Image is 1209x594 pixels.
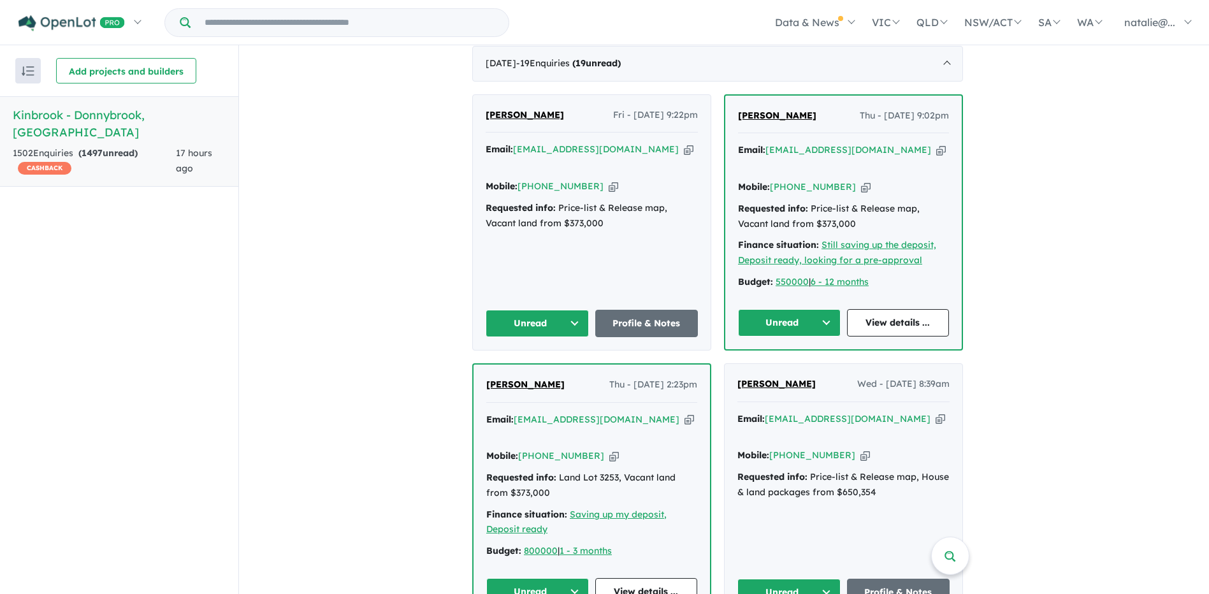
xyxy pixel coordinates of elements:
[684,143,693,156] button: Copy
[737,413,765,424] strong: Email:
[486,470,697,501] div: Land Lot 3253, Vacant land from $373,000
[518,450,604,461] a: [PHONE_NUMBER]
[572,57,621,69] strong: ( unread)
[486,414,514,425] strong: Email:
[486,143,513,155] strong: Email:
[769,449,855,461] a: [PHONE_NUMBER]
[738,203,808,214] strong: Requested info:
[513,143,679,155] a: [EMAIL_ADDRESS][DOMAIN_NAME]
[737,470,950,500] div: Price-list & Release map, House & land packages from $650,354
[609,377,697,393] span: Thu - [DATE] 2:23pm
[738,201,949,232] div: Price-list & Release map, Vacant land from $373,000
[486,108,564,123] a: [PERSON_NAME]
[609,449,619,463] button: Copy
[486,109,564,120] span: [PERSON_NAME]
[861,180,871,194] button: Copy
[560,545,612,556] a: 1 - 3 months
[486,450,518,461] strong: Mobile:
[486,202,556,214] strong: Requested info:
[609,180,618,193] button: Copy
[486,545,521,556] strong: Budget:
[18,162,71,175] span: CASHBACK
[776,276,809,287] a: 550000
[770,181,856,192] a: [PHONE_NUMBER]
[738,110,816,121] span: [PERSON_NAME]
[737,377,816,392] a: [PERSON_NAME]
[486,180,518,192] strong: Mobile:
[176,147,212,174] span: 17 hours ago
[486,377,565,393] a: [PERSON_NAME]
[486,544,697,559] div: |
[18,15,125,31] img: Openlot PRO Logo White
[860,449,870,462] button: Copy
[738,108,816,124] a: [PERSON_NAME]
[613,108,698,123] span: Fri - [DATE] 9:22pm
[765,413,930,424] a: [EMAIL_ADDRESS][DOMAIN_NAME]
[576,57,586,69] span: 19
[738,309,841,337] button: Unread
[78,147,138,159] strong: ( unread)
[22,66,34,76] img: sort.svg
[936,143,946,157] button: Copy
[684,413,694,426] button: Copy
[472,46,963,82] div: [DATE]
[738,239,936,266] a: Still saving up the deposit, Deposit ready, looking for a pre-approval
[738,239,819,250] strong: Finance situation:
[524,545,558,556] a: 800000
[82,147,103,159] span: 1497
[514,414,679,425] a: [EMAIL_ADDRESS][DOMAIN_NAME]
[847,309,950,337] a: View details ...
[595,310,699,337] a: Profile & Notes
[857,377,950,392] span: Wed - [DATE] 8:39am
[738,144,765,156] strong: Email:
[56,58,196,83] button: Add projects and builders
[738,181,770,192] strong: Mobile:
[486,201,698,231] div: Price-list & Release map, Vacant land from $373,000
[737,449,769,461] strong: Mobile:
[516,57,621,69] span: - 19 Enquir ies
[737,471,807,482] strong: Requested info:
[13,146,176,177] div: 1502 Enquir ies
[1124,16,1175,29] span: natalie@...
[737,378,816,389] span: [PERSON_NAME]
[811,276,869,287] a: 6 - 12 months
[738,275,949,290] div: |
[486,379,565,390] span: [PERSON_NAME]
[738,276,773,287] strong: Budget:
[486,310,589,337] button: Unread
[518,180,604,192] a: [PHONE_NUMBER]
[765,144,931,156] a: [EMAIL_ADDRESS][DOMAIN_NAME]
[486,509,567,520] strong: Finance situation:
[860,108,949,124] span: Thu - [DATE] 9:02pm
[936,412,945,426] button: Copy
[486,509,667,535] a: Saving up my deposit, Deposit ready
[486,472,556,483] strong: Requested info:
[193,9,506,36] input: Try estate name, suburb, builder or developer
[13,106,226,141] h5: Kinbrook - Donnybrook , [GEOGRAPHIC_DATA]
